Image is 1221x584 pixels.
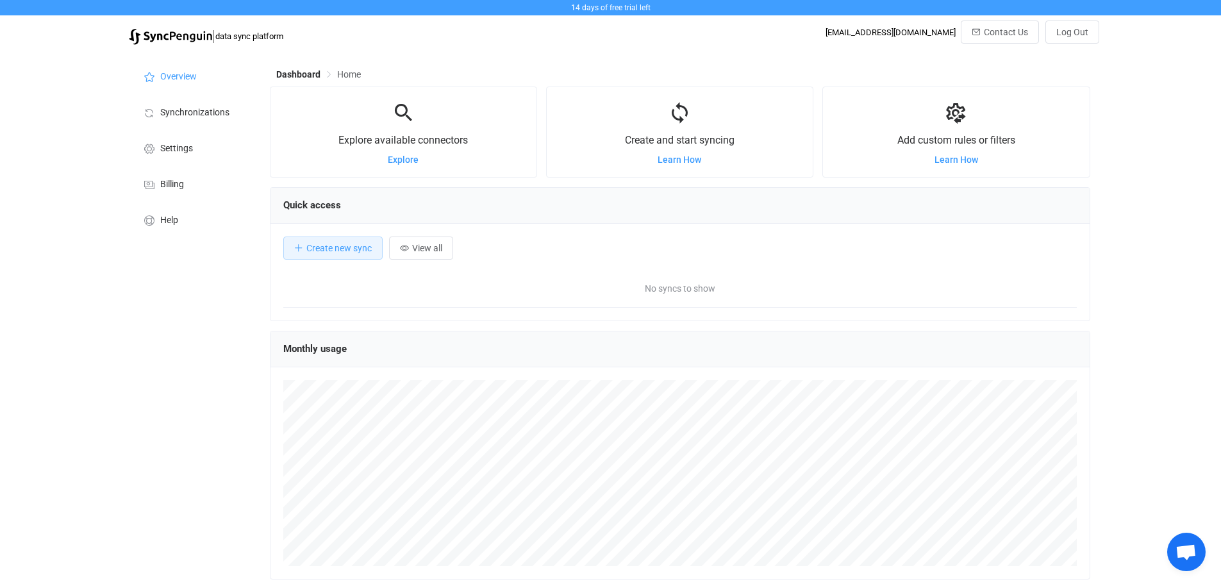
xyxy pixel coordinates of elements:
[1167,533,1206,571] div: Open chat
[129,129,257,165] a: Settings
[388,154,419,165] a: Explore
[897,134,1015,146] span: Add custom rules or filters
[129,29,212,45] img: syncpenguin.svg
[1056,27,1088,37] span: Log Out
[389,237,453,260] button: View all
[215,31,283,41] span: data sync platform
[129,58,257,94] a: Overview
[129,165,257,201] a: Billing
[961,21,1039,44] button: Contact Us
[283,343,347,355] span: Monthly usage
[338,134,468,146] span: Explore available connectors
[658,154,701,165] a: Learn How
[129,27,283,45] a: |data sync platform
[481,269,878,308] span: No syncs to show
[337,69,361,79] span: Home
[276,70,361,79] div: Breadcrumb
[826,28,956,37] div: [EMAIL_ADDRESS][DOMAIN_NAME]
[283,199,341,211] span: Quick access
[129,94,257,129] a: Synchronizations
[934,154,978,165] a: Learn How
[283,237,383,260] button: Create new sync
[160,108,229,118] span: Synchronizations
[625,134,735,146] span: Create and start syncing
[160,144,193,154] span: Settings
[412,243,442,253] span: View all
[160,179,184,190] span: Billing
[276,69,320,79] span: Dashboard
[306,243,372,253] span: Create new sync
[212,27,215,45] span: |
[571,3,651,12] span: 14 days of free trial left
[129,201,257,237] a: Help
[1045,21,1099,44] button: Log Out
[984,27,1028,37] span: Contact Us
[160,215,178,226] span: Help
[160,72,197,82] span: Overview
